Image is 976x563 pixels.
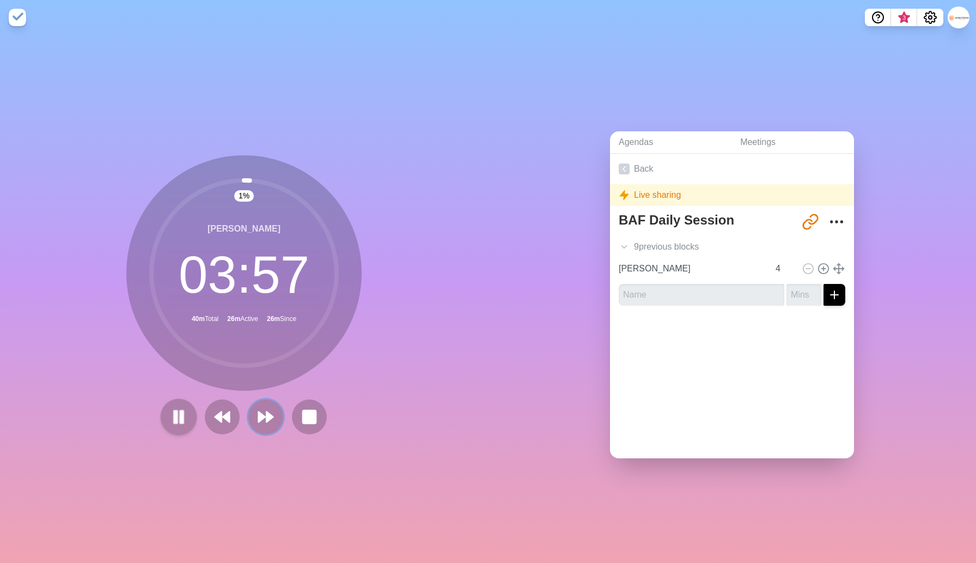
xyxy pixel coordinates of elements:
[800,211,821,233] button: Share link
[731,131,854,154] a: Meetings
[826,211,847,233] button: More
[9,9,26,26] img: timeblocks logo
[900,14,908,22] span: 3
[619,284,784,306] input: Name
[610,154,854,184] a: Back
[917,9,943,26] button: Settings
[610,184,854,206] div: Live sharing
[614,258,769,280] input: Name
[610,236,854,258] div: 9 previous block
[694,240,699,253] span: s
[771,258,797,280] input: Mins
[786,284,821,306] input: Mins
[865,9,891,26] button: Help
[891,9,917,26] button: What’s new
[610,131,731,154] a: Agendas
